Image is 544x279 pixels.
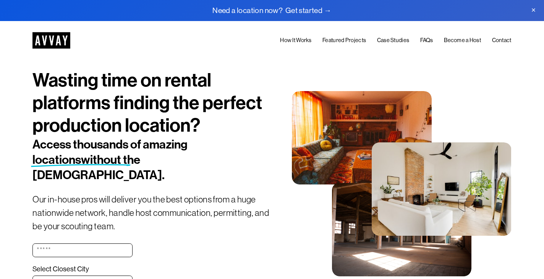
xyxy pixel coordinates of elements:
[32,193,272,233] p: Our in-house pros will deliver you the best options from a huge nationwide network, handle host c...
[32,137,232,183] h2: Access thousands of amazing locations
[420,36,433,46] a: FAQs
[492,36,512,46] a: Contact
[32,265,89,274] span: Select Closest City
[322,36,366,46] a: Featured Projects
[377,36,410,46] a: Case Studies
[32,153,165,182] span: without the [DEMOGRAPHIC_DATA].
[444,36,481,46] a: Become a Host
[32,69,272,137] h1: Wasting time on rental platforms finding the perfect production location?
[280,36,312,46] a: How It Works
[32,32,70,49] img: AVVAY - The First Nationwide Location Scouting Co.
